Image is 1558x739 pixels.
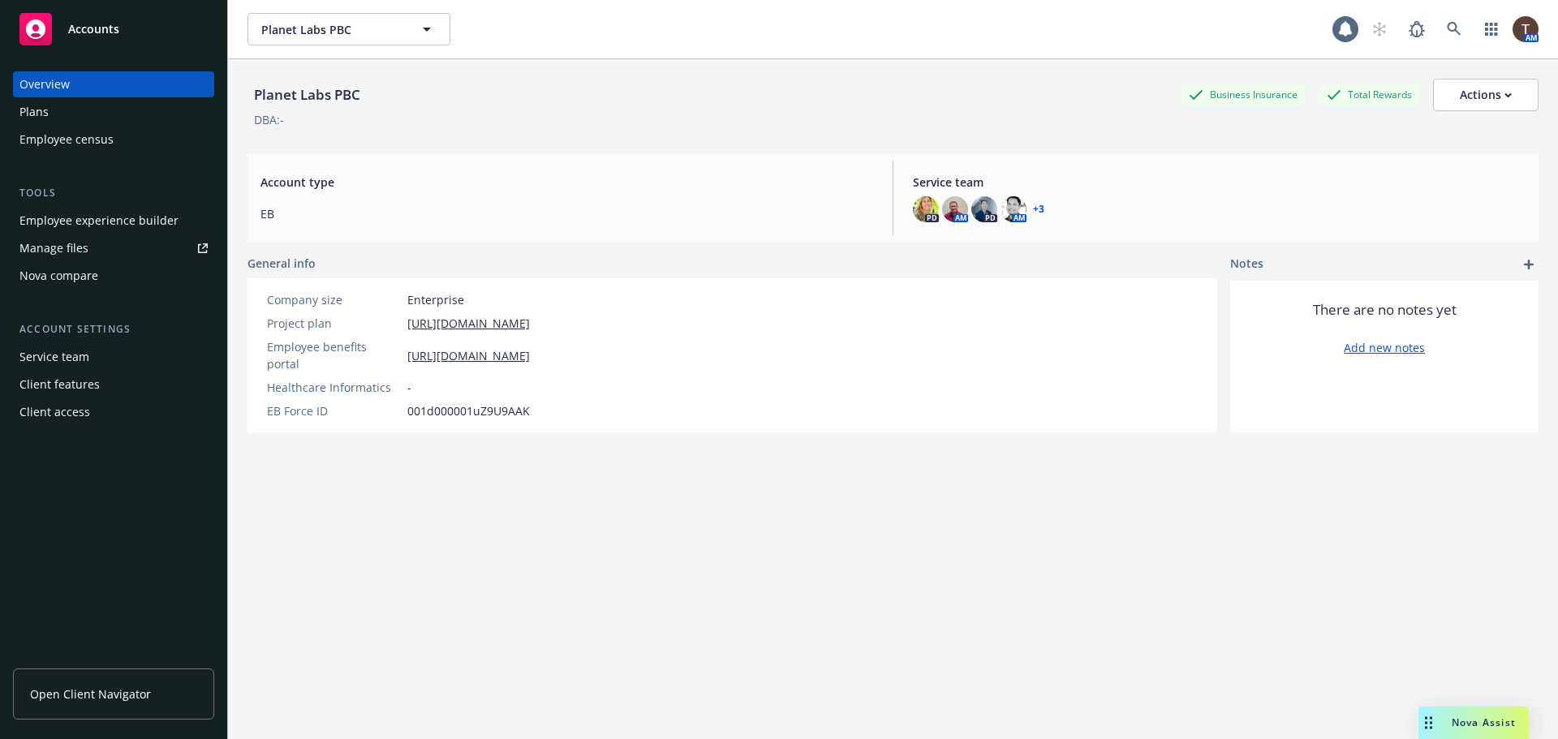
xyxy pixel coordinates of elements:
[13,235,214,261] a: Manage files
[1181,84,1306,105] div: Business Insurance
[1033,204,1044,214] a: +3
[13,321,214,337] div: Account settings
[267,402,401,419] div: EB Force ID
[913,174,1526,191] span: Service team
[1319,84,1420,105] div: Total Rewards
[1363,13,1396,45] a: Start snowing
[30,685,151,702] span: Open Client Navigator
[407,291,464,308] span: Enterprise
[247,13,450,45] button: Planet Labs PBC
[19,208,179,234] div: Employee experience builder
[13,208,214,234] a: Employee experience builder
[971,196,997,222] img: photo
[13,344,214,370] a: Service team
[19,344,89,370] div: Service team
[267,315,401,332] div: Project plan
[1001,196,1026,222] img: photo
[407,347,530,364] a: [URL][DOMAIN_NAME]
[13,6,214,52] a: Accounts
[913,196,939,222] img: photo
[1230,255,1263,274] span: Notes
[1344,339,1425,356] a: Add new notes
[942,196,968,222] img: photo
[13,185,214,201] div: Tools
[267,338,401,372] div: Employee benefits portal
[13,263,214,289] a: Nova compare
[261,21,402,38] span: Planet Labs PBC
[13,99,214,125] a: Plans
[19,263,98,289] div: Nova compare
[407,379,411,396] span: -
[1475,13,1508,45] a: Switch app
[260,174,873,191] span: Account type
[1438,13,1470,45] a: Search
[13,372,214,397] a: Client features
[407,402,530,419] span: 001d000001uZ9U9AAK
[1313,300,1457,320] span: There are no notes yet
[19,127,114,153] div: Employee census
[267,291,401,308] div: Company size
[254,111,284,128] div: DBA: -
[1418,707,1529,739] button: Nova Assist
[1418,707,1439,739] div: Drag to move
[13,127,214,153] a: Employee census
[19,372,100,397] div: Client features
[13,399,214,425] a: Client access
[1460,79,1512,110] div: Actions
[1519,255,1539,274] a: add
[407,315,530,332] a: [URL][DOMAIN_NAME]
[267,379,401,396] div: Healthcare Informatics
[247,255,316,272] span: General info
[1452,715,1516,729] span: Nova Assist
[1433,79,1539,111] button: Actions
[1401,13,1433,45] a: Report a Bug
[68,23,119,36] span: Accounts
[19,235,88,261] div: Manage files
[13,71,214,97] a: Overview
[260,205,873,222] span: EB
[19,71,70,97] div: Overview
[247,84,367,105] div: Planet Labs PBC
[19,399,90,425] div: Client access
[19,99,49,125] div: Plans
[1513,16,1539,42] img: photo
